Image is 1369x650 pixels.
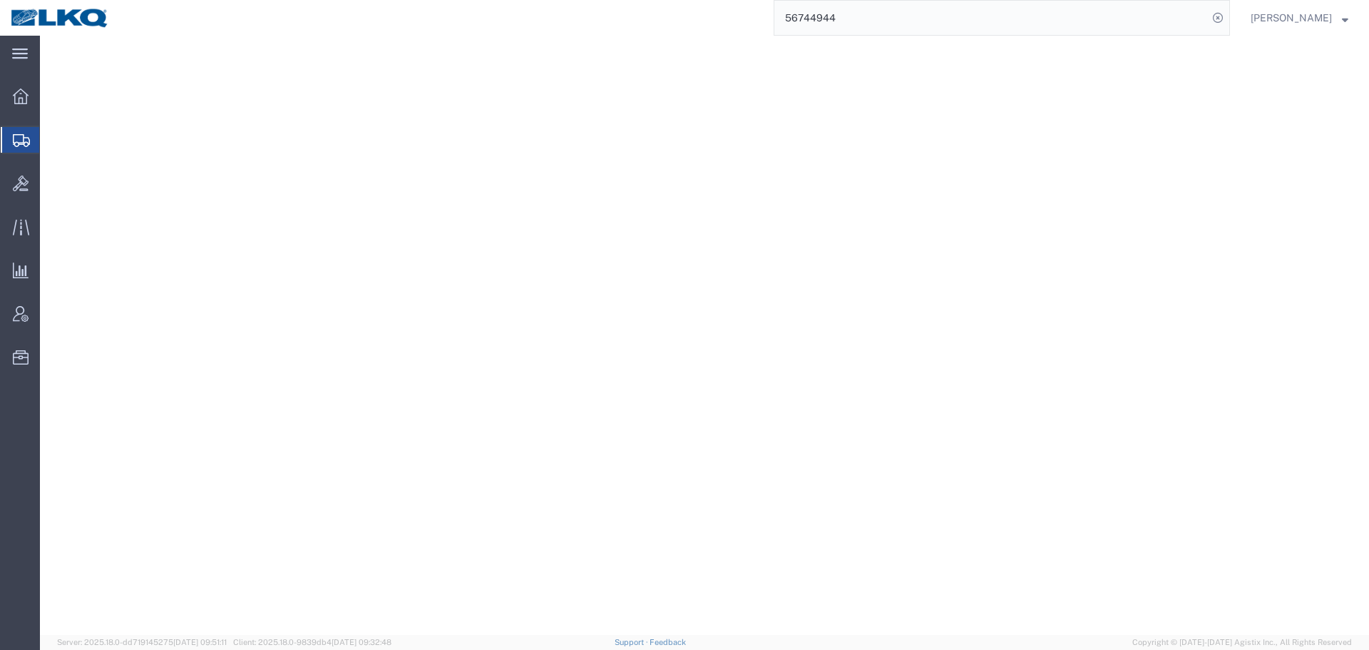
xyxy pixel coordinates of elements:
span: Server: 2025.18.0-dd719145275 [57,638,227,646]
img: logo [10,7,110,29]
input: Search for shipment number, reference number [774,1,1208,35]
span: Copyright © [DATE]-[DATE] Agistix Inc., All Rights Reserved [1132,636,1352,649]
span: [DATE] 09:32:48 [332,638,391,646]
span: Client: 2025.18.0-9839db4 [233,638,391,646]
span: [DATE] 09:51:11 [173,638,227,646]
a: Feedback [650,638,686,646]
button: [PERSON_NAME] [1250,9,1349,26]
iframe: FS Legacy Container [40,36,1369,635]
span: Rajasheker Reddy [1251,10,1332,26]
a: Support [615,638,650,646]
